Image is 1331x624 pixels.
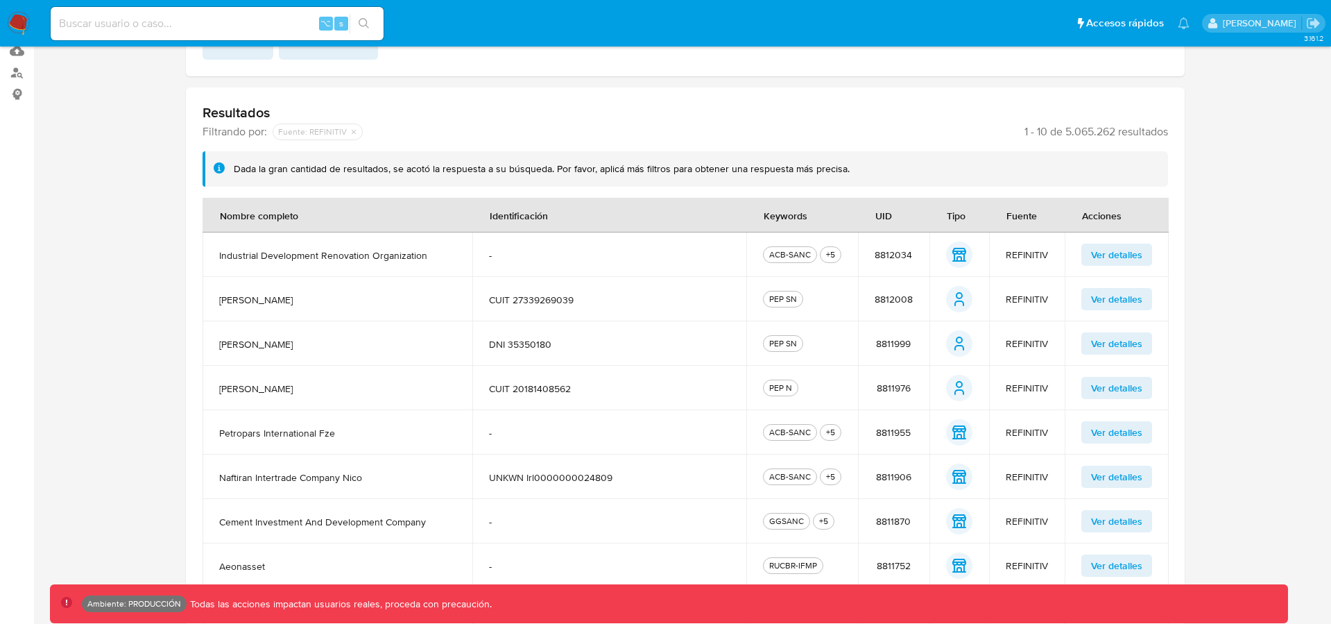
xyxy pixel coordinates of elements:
[187,598,492,611] p: Todas las acciones impactan usuarios reales, proceda con precaución.
[320,17,331,30] span: ⌥
[339,17,343,30] span: s
[1306,16,1321,31] a: Salir
[51,15,384,33] input: Buscar usuario o caso...
[1178,17,1190,29] a: Notificaciones
[1086,16,1164,31] span: Accesos rápidos
[87,601,181,607] p: Ambiente: PRODUCCIÓN
[1223,17,1301,30] p: franco.barberis@mercadolibre.com
[1304,33,1324,44] span: 3.161.2
[350,14,378,33] button: search-icon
